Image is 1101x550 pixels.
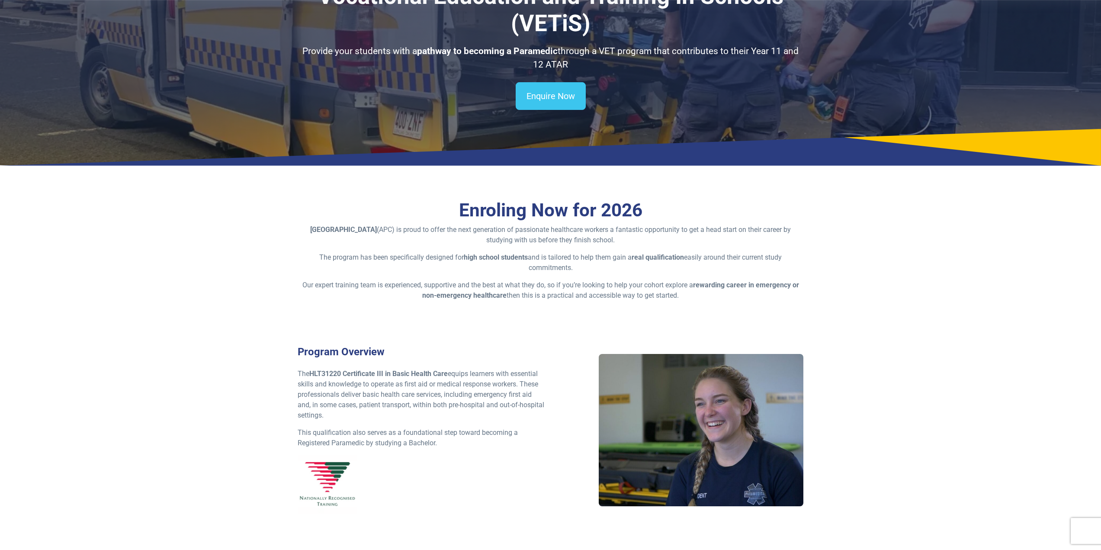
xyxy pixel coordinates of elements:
strong: high school students [464,253,528,261]
strong: [GEOGRAPHIC_DATA] [310,225,377,234]
p: (APC) is proud to offer the next generation of passionate healthcare workers a fantastic opportun... [298,225,804,245]
p: This qualification also serves as a foundational step toward becoming a Registered Paramedic by s... [298,428,546,448]
p: The program has been specifically designed for and is tailored to help them gain a easily around ... [298,252,804,273]
strong: real qualification [632,253,684,261]
h3: Enroling Now for 2026 [298,199,804,222]
a: Enquire Now [516,82,586,110]
p: Our expert training team is experienced, supportive and the best at what they do, so if you’re lo... [298,280,804,301]
strong: pathway to becoming a Paramedic [417,46,558,56]
p: The equips learners with essential skills and knowledge to operate as first aid or medical respon... [298,369,546,421]
strong: HLT31220 Certificate III in Basic Health Care [309,370,448,378]
p: Provide your students with a through a VET program that contributes to their Year 11 and 12 ATAR [298,45,804,72]
h3: Program Overview [298,346,546,358]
